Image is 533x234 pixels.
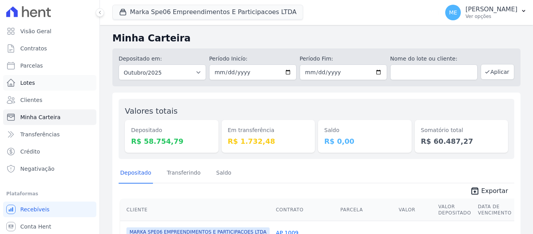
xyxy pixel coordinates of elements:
a: Transferências [3,127,96,142]
label: Depositado em: [119,55,162,62]
a: Negativação [3,161,96,177]
span: Crédito [20,148,40,155]
a: Clientes [3,92,96,108]
div: Plataformas [6,189,93,198]
span: Visão Geral [20,27,52,35]
a: Crédito [3,144,96,159]
label: Período Inicío: [209,55,297,63]
dd: R$ 58.754,79 [131,136,212,146]
span: Clientes [20,96,42,104]
dd: R$ 60.487,27 [421,136,502,146]
span: Conta Hent [20,223,51,230]
th: Contrato [273,199,337,221]
span: Exportar [481,186,508,196]
span: Transferências [20,130,60,138]
th: Data de Vencimento [475,199,515,221]
p: Ver opções [465,13,517,20]
a: Depositado [119,163,153,184]
th: Valor Depositado [435,199,474,221]
label: Valores totais [125,106,178,116]
p: [PERSON_NAME] [465,5,517,13]
a: unarchive Exportar [464,186,514,197]
th: Cliente [120,199,273,221]
i: unarchive [470,186,480,196]
th: Valor [396,199,435,221]
dd: R$ 1.732,48 [228,136,309,146]
span: Negativação [20,165,55,173]
th: Parcela [337,199,396,221]
label: Nome do lote ou cliente: [390,55,478,63]
button: Aplicar [481,64,514,80]
a: Saldo [215,163,233,184]
span: ME [449,10,457,15]
a: Parcelas [3,58,96,73]
a: Recebíveis [3,202,96,217]
span: Recebíveis [20,205,50,213]
dt: Somatório total [421,126,502,134]
dt: Depositado [131,126,212,134]
a: Lotes [3,75,96,91]
a: Transferindo [165,163,203,184]
button: ME [PERSON_NAME] Ver opções [439,2,533,23]
label: Período Fim: [300,55,387,63]
span: Contratos [20,45,47,52]
dt: Saldo [324,126,405,134]
span: Minha Carteira [20,113,60,121]
span: Parcelas [20,62,43,70]
a: Minha Carteira [3,109,96,125]
h2: Minha Carteira [112,31,521,45]
a: Visão Geral [3,23,96,39]
a: Contratos [3,41,96,56]
dd: R$ 0,00 [324,136,405,146]
button: Marka Spe06 Empreendimentos E Participacoes LTDA [112,5,303,20]
span: Lotes [20,79,35,87]
dt: Em transferência [228,126,309,134]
